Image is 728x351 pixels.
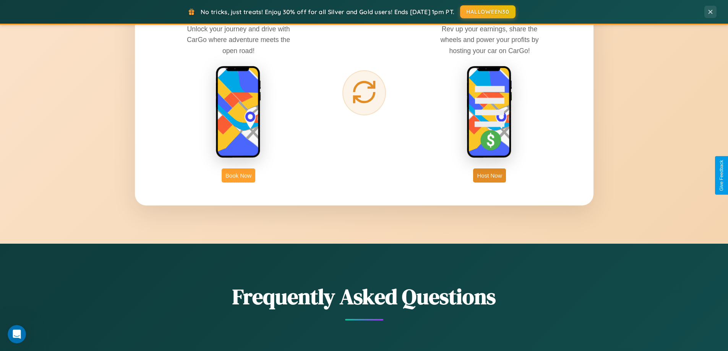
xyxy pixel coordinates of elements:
div: Give Feedback [719,160,724,191]
img: host phone [467,66,512,159]
h2: Frequently Asked Questions [135,282,593,311]
img: rent phone [216,66,261,159]
button: Book Now [222,168,255,183]
span: No tricks, just treats! Enjoy 30% off for all Silver and Gold users! Ends [DATE] 1pm PT. [201,8,454,16]
button: Host Now [473,168,506,183]
button: HALLOWEEN30 [460,5,516,18]
p: Unlock your journey and drive with CarGo where adventure meets the open road! [181,24,296,56]
iframe: Intercom live chat [8,325,26,343]
p: Rev up your earnings, share the wheels and power your profits by hosting your car on CarGo! [432,24,547,56]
